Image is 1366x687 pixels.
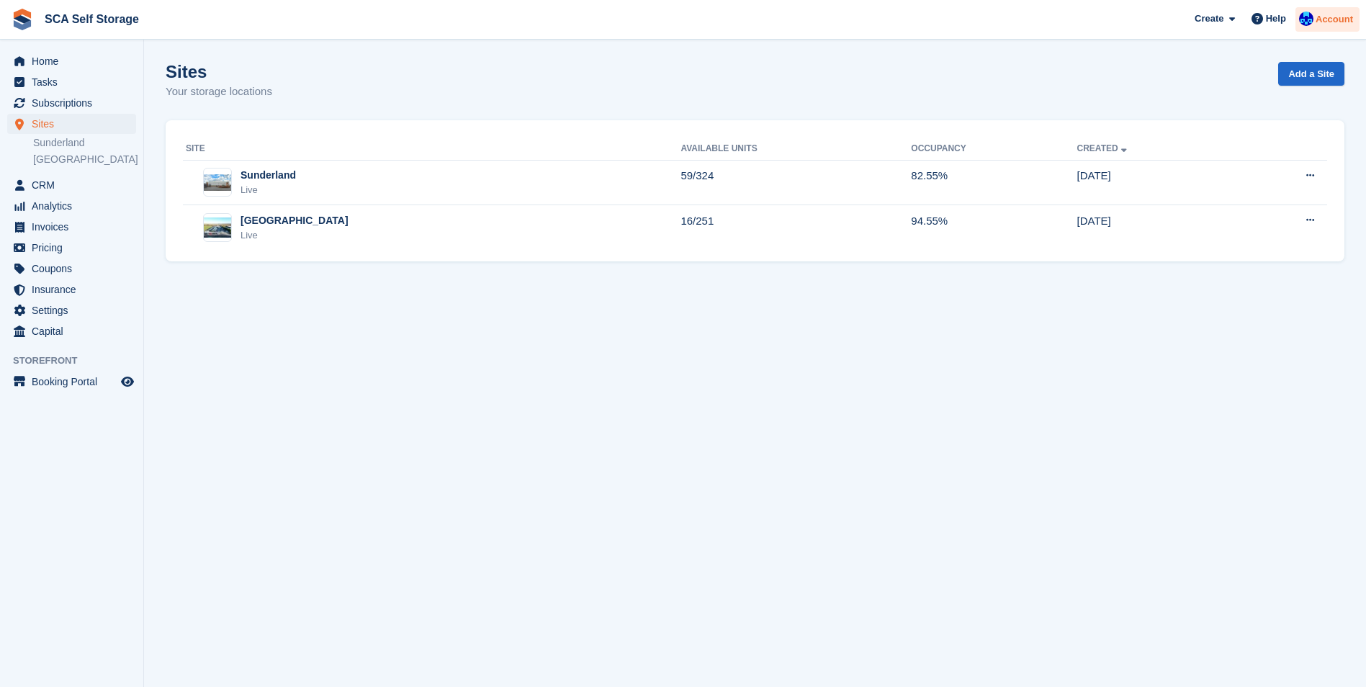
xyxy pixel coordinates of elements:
[33,136,136,150] a: Sunderland
[7,72,136,92] a: menu
[911,138,1077,161] th: Occupancy
[119,373,136,390] a: Preview store
[32,321,118,341] span: Capital
[7,114,136,134] a: menu
[32,51,118,71] span: Home
[33,153,136,166] a: [GEOGRAPHIC_DATA]
[12,9,33,30] img: stora-icon-8386f47178a22dfd0bd8f6a31ec36ba5ce8667c1dd55bd0f319d3a0aa187defe.svg
[7,259,136,279] a: menu
[1278,62,1344,86] a: Add a Site
[7,196,136,216] a: menu
[204,174,231,191] img: Image of Sunderland site
[7,300,136,320] a: menu
[32,372,118,392] span: Booking Portal
[680,160,911,205] td: 59/324
[1316,12,1353,27] span: Account
[241,228,349,243] div: Live
[7,175,136,195] a: menu
[241,183,296,197] div: Live
[1195,12,1223,26] span: Create
[32,300,118,320] span: Settings
[1077,143,1130,153] a: Created
[911,205,1077,250] td: 94.55%
[7,372,136,392] a: menu
[183,138,680,161] th: Site
[204,217,231,238] img: Image of Sheffield site
[32,259,118,279] span: Coupons
[241,168,296,183] div: Sunderland
[166,62,272,81] h1: Sites
[1266,12,1286,26] span: Help
[13,354,143,368] span: Storefront
[32,175,118,195] span: CRM
[680,138,911,161] th: Available Units
[32,217,118,237] span: Invoices
[911,160,1077,205] td: 82.55%
[7,321,136,341] a: menu
[1077,205,1236,250] td: [DATE]
[32,93,118,113] span: Subscriptions
[680,205,911,250] td: 16/251
[32,196,118,216] span: Analytics
[7,51,136,71] a: menu
[39,7,145,31] a: SCA Self Storage
[166,84,272,100] p: Your storage locations
[1077,160,1236,205] td: [DATE]
[1299,12,1313,26] img: Kelly Neesham
[7,93,136,113] a: menu
[7,238,136,258] a: menu
[7,279,136,300] a: menu
[32,72,118,92] span: Tasks
[32,279,118,300] span: Insurance
[241,213,349,228] div: [GEOGRAPHIC_DATA]
[7,217,136,237] a: menu
[32,114,118,134] span: Sites
[32,238,118,258] span: Pricing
